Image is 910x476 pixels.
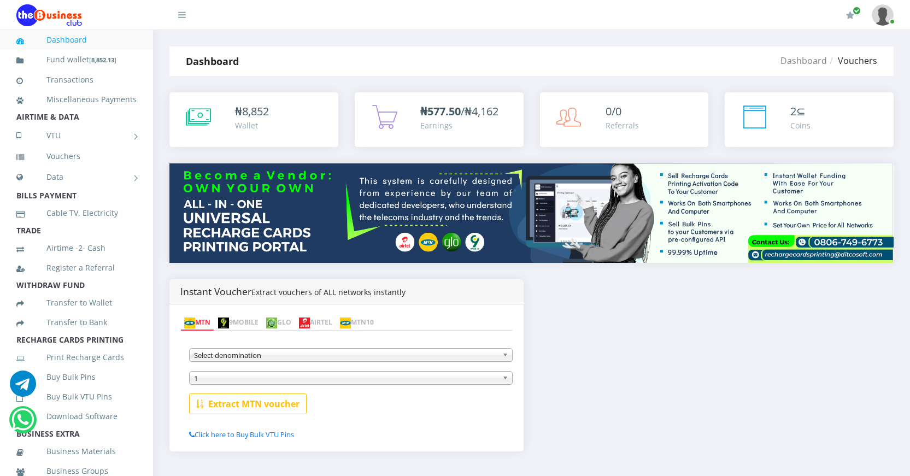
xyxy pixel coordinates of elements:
[420,120,498,131] div: Earnings
[790,120,811,131] div: Coins
[251,287,406,297] small: Extract vouchers of ALL networks instantly
[790,104,796,119] span: 2
[16,67,137,92] a: Transactions
[91,56,114,64] b: 8,852.13
[540,92,709,147] a: 0/0 Referrals
[420,104,461,119] b: ₦577.50
[606,104,621,119] span: 0/0
[790,103,811,120] div: ⊆
[184,318,195,328] img: mtn.png
[16,365,137,390] a: Buy Bulk Pins
[16,163,137,191] a: Data
[295,315,336,331] a: AIRTEL
[355,92,524,147] a: ₦577.50/₦4,162 Earnings
[89,56,116,64] small: [ ]
[16,236,137,261] a: Airtime -2- Cash
[194,372,498,385] span: 1
[235,103,269,120] div: ₦
[189,393,307,414] button: Extract MTN voucher
[16,201,137,226] a: Cable TV, Electricity
[169,92,338,147] a: ₦8,852 Wallet
[189,430,294,439] a: Click here to Buy Bulk VTU Pins
[420,104,498,119] span: /₦4,162
[780,55,827,67] a: Dashboard
[336,315,378,331] a: MTN10
[235,120,269,131] div: Wallet
[16,255,137,280] a: Register a Referral
[606,120,639,131] div: Referrals
[186,55,239,68] strong: Dashboard
[169,163,894,263] img: multitenant_rcp.png
[16,290,137,315] a: Transfer to Wallet
[16,404,137,429] a: Download Software
[299,318,310,328] img: airtel.png
[208,398,300,410] b: Extract MTN voucher
[214,315,262,331] a: 9MOBILE
[218,318,229,328] img: 9mobile.png
[11,415,34,433] a: Chat for support
[846,11,854,20] i: Renew/Upgrade Subscription
[16,345,137,370] a: Print Recharge Cards
[16,122,137,149] a: VTU
[16,87,137,112] a: Miscellaneous Payments
[16,310,137,335] a: Transfer to Bank
[242,104,269,119] span: 8,852
[180,286,513,297] h4: Instant Voucher
[180,315,214,331] a: MTN
[16,144,137,169] a: Vouchers
[827,54,877,67] li: Vouchers
[16,4,82,26] img: Logo
[266,318,277,328] img: glo.png
[16,47,137,73] a: Fund wallet[8,852.13]
[872,4,894,26] img: User
[16,439,137,464] a: Business Materials
[194,349,498,362] span: Select denomination
[16,27,137,52] a: Dashboard
[16,384,137,409] a: Buy Bulk VTU Pins
[10,379,36,397] a: Chat for support
[340,318,351,328] img: mtn.png
[262,315,295,331] a: GLO
[853,7,861,15] span: Renew/Upgrade Subscription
